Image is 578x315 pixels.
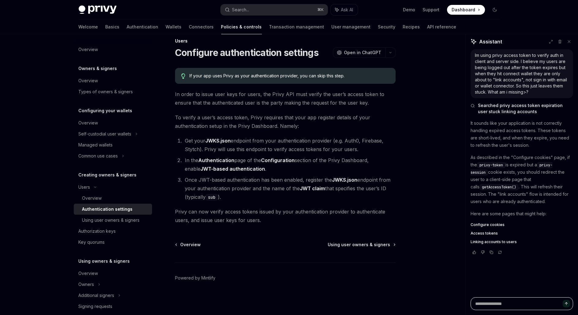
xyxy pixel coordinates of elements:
a: Security [378,20,396,34]
a: Overview [74,117,152,128]
strong: JWKS.json [332,177,357,183]
div: Using user owners & signers [82,217,140,224]
a: Powered by Mintlify [175,275,215,281]
a: Overview [74,44,152,55]
a: Types of owners & signers [74,86,152,97]
button: Ask AI [331,4,358,15]
div: Users [79,183,90,191]
a: Policies & controls [221,20,262,34]
div: Overview [82,195,102,202]
a: Recipes [403,20,420,34]
a: API reference [427,20,457,34]
a: Using user owners & signers [328,242,395,248]
a: Key quorums [74,237,152,248]
div: Im using privy access token to verify auth in client and server side. I believe my users are bein... [475,52,569,95]
a: Wallets [166,20,182,34]
strong: JWT-based authentication [200,166,265,172]
span: To verify a user’s access token, Privy requires that your app register details of your authentica... [175,113,396,130]
div: Managed wallets [79,141,113,149]
div: Self-custodial user wallets [79,130,132,138]
a: Welcome [79,20,98,34]
div: Additional signers [79,292,114,299]
a: Authorization keys [74,226,152,237]
span: Linking accounts to users [471,239,517,244]
a: Access tokens [471,231,573,236]
div: Overview [79,46,98,53]
a: Linking accounts to users [471,239,573,244]
span: In order to issue user keys for users, the Privy API must verify the user’s access token to ensur... [175,90,396,107]
strong: Authentication [198,157,234,163]
span: Searched privy access token expiration user stuck linking accounts [478,102,573,115]
button: Toggle dark mode [490,5,500,15]
div: Overview [79,270,98,277]
span: privy-token [479,163,503,168]
svg: Tip [181,73,185,79]
div: Key quorums [79,239,105,246]
div: Overview [79,77,98,84]
a: Overview [74,75,152,86]
button: Search...⌘K [221,4,328,15]
a: Overview [74,193,152,204]
a: User management [332,20,371,34]
li: Once JWT-based authentication has been enabled, register the endpoint from your authentication pr... [183,176,396,201]
span: Configure cookies [471,222,505,227]
span: Privy can now verify access tokens issued by your authentication provider to authenticate users, ... [175,207,396,224]
h5: Configuring your wallets [79,107,132,114]
div: Authentication settings [82,206,133,213]
div: Owners [79,281,94,288]
span: Open in ChatGPT [344,50,382,56]
li: Get your endpoint from your authentication provider (e.g. Auth0, Firebase, Stytch). Privy will us... [183,136,396,154]
button: Searched privy access token expiration user stuck linking accounts [471,102,573,115]
a: Transaction management [269,20,324,34]
a: Authentication settings [74,204,152,215]
a: Using user owners & signers [74,215,152,226]
li: In the page of the section of the Privy Dashboard, enable . [183,156,396,173]
strong: JWT claim [300,185,325,191]
p: Here are some pages that might help: [471,210,573,217]
div: If your app uses Privy as your authentication provider, you can skip this step. [189,73,389,79]
p: As described in the "Configure cookies" page, if the is expired but a cookie exists, you should r... [471,154,573,205]
span: Using user owners & signers [328,242,390,248]
div: Search... [232,6,249,13]
p: It sounds like your application is not correctly handling expired access tokens. These tokens are... [471,120,573,149]
span: Dashboard [452,7,475,13]
a: Connectors [189,20,214,34]
img: dark logo [79,6,117,14]
h1: Configure authentication settings [175,47,319,58]
a: Demo [403,7,416,13]
strong: JWKS.json [205,138,231,144]
div: Authorization keys [79,228,116,235]
div: Signing requests [79,303,113,310]
div: Overview [79,119,98,127]
strong: Configuration [261,157,295,163]
a: Dashboard [447,5,485,15]
button: Open in ChatGPT [333,47,385,58]
div: Users [175,38,396,44]
span: ⌘ K [318,7,324,12]
span: getAccessToken() [482,185,516,190]
a: Managed wallets [74,139,152,150]
span: privy-session [471,163,552,175]
span: Overview [180,242,201,248]
h5: Using owners & signers [79,258,130,265]
a: Basics [106,20,120,34]
h5: Creating owners & signers [79,171,137,179]
div: Types of owners & signers [79,88,133,95]
a: Support [423,7,440,13]
a: Overview [176,242,201,248]
h5: Owners & signers [79,65,117,72]
span: Access tokens [471,231,498,236]
button: Send message [563,300,570,307]
a: Signing requests [74,301,152,312]
a: Authentication [127,20,158,34]
span: Assistant [479,38,502,45]
code: sub [206,194,218,201]
a: Overview [74,268,152,279]
div: Common use cases [79,152,118,160]
span: Ask AI [341,7,353,13]
a: Configure cookies [471,222,573,227]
